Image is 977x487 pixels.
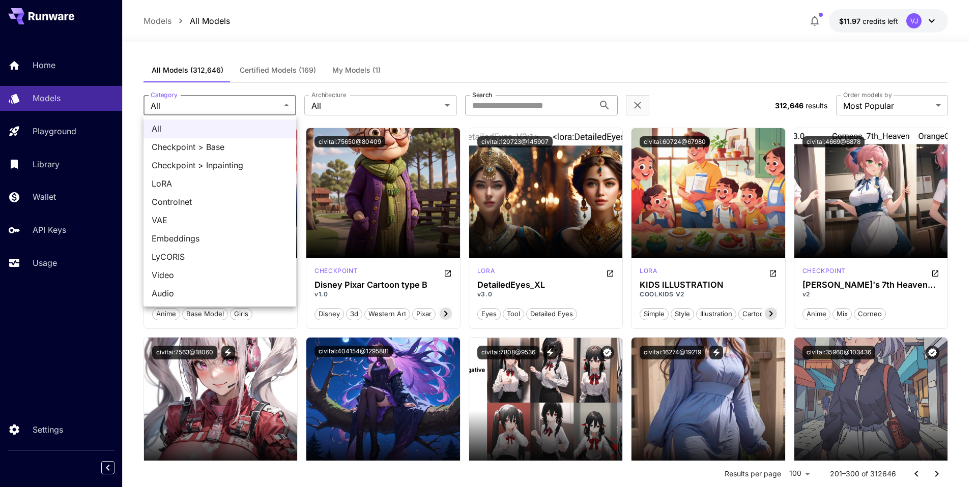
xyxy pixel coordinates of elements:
span: Video [152,269,288,281]
span: Embeddings [152,232,288,245]
span: All [152,123,288,135]
span: Controlnet [152,196,288,208]
span: LoRA [152,177,288,190]
span: LyCORIS [152,251,288,263]
span: Checkpoint > Base [152,141,288,153]
span: Audio [152,287,288,299]
span: Checkpoint > Inpainting [152,159,288,171]
span: VAE [152,214,288,226]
